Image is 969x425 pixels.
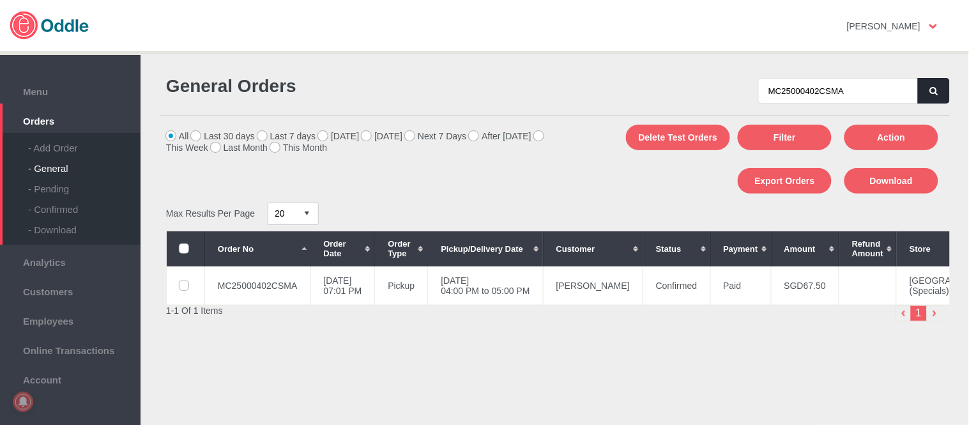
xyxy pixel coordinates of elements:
[710,231,771,267] th: Payment
[205,231,311,267] th: Order No
[911,305,927,321] li: 1
[428,267,543,305] td: [DATE] 04:00 PM to 05:00 PM
[543,267,643,305] td: [PERSON_NAME]
[771,231,839,267] th: Amount
[166,76,549,97] h1: General Orders
[469,131,531,141] label: After [DATE]
[844,168,938,194] button: Download
[6,313,134,327] span: Employees
[375,231,428,267] th: Order Type
[28,133,141,153] div: - Add Order
[6,112,134,127] span: Orders
[211,143,268,153] label: Last Month
[28,153,141,174] div: - General
[626,125,730,150] button: Delete Test Orders
[318,131,359,141] label: [DATE]
[405,131,466,141] label: Next 7 Days
[270,143,327,153] label: This Month
[847,21,920,31] strong: [PERSON_NAME]
[166,131,189,141] label: All
[6,254,134,268] span: Analytics
[28,194,141,215] div: - Confirmed
[6,283,134,297] span: Customers
[6,371,134,385] span: Account
[543,231,643,267] th: Customer
[257,131,316,141] label: Last 7 days
[205,267,311,305] td: MC25000402CSMA
[710,267,771,305] td: Paid
[643,267,710,305] td: Confirmed
[6,342,134,356] span: Online Transactions
[896,305,912,321] img: left-arrow-small.png
[191,131,254,141] label: Last 30 days
[929,24,937,29] img: user-option-arrow.png
[643,231,710,267] th: Status
[738,168,832,194] button: Export Orders
[927,305,943,321] img: right-arrow.png
[28,174,141,194] div: - Pending
[310,231,375,267] th: Order Date
[375,267,428,305] td: Pickup
[310,267,375,305] td: [DATE] 07:01 PM
[839,231,897,267] th: Refund Amount
[166,305,223,316] span: 1-1 Of 1 Items
[844,125,938,150] button: Action
[738,125,832,150] button: Filter
[428,231,543,267] th: Pickup/Delivery Date
[6,83,134,97] span: Menu
[362,131,402,141] label: [DATE]
[771,267,839,305] td: SGD67.50
[28,215,141,235] div: - Download
[758,78,918,104] input: Search by name, email or phone
[166,208,255,219] span: Max Results Per Page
